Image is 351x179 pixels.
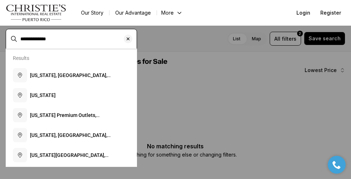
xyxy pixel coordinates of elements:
[10,125,133,145] button: [US_STATE], [GEOGRAPHIC_DATA], [GEOGRAPHIC_DATA], [GEOGRAPHIC_DATA]
[296,10,310,16] span: Login
[6,4,67,21] img: logo
[10,85,133,105] button: [US_STATE]
[320,10,341,16] span: Register
[30,92,56,98] span: [US_STATE]
[110,8,157,18] a: Our Advantage
[124,29,137,48] button: Clear search input
[10,65,133,85] button: [US_STATE], [GEOGRAPHIC_DATA], [GEOGRAPHIC_DATA]
[30,132,129,145] span: [US_STATE], [GEOGRAPHIC_DATA], [GEOGRAPHIC_DATA], [GEOGRAPHIC_DATA]
[10,145,133,165] button: [US_STATE][GEOGRAPHIC_DATA], [GEOGRAPHIC_DATA], [US_STATE]
[30,112,106,125] span: [US_STATE] Premium Outlets, [GEOGRAPHIC_DATA], [US_STATE]
[30,152,108,165] span: [US_STATE][GEOGRAPHIC_DATA], [GEOGRAPHIC_DATA], [US_STATE]
[157,8,187,18] button: More
[13,55,29,61] p: Results
[316,6,345,20] button: Register
[292,6,315,20] button: Login
[30,72,111,85] span: [US_STATE], [GEOGRAPHIC_DATA], [GEOGRAPHIC_DATA]
[75,8,109,18] a: Our Story
[10,105,133,125] button: [US_STATE] Premium Outlets, [GEOGRAPHIC_DATA], [US_STATE]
